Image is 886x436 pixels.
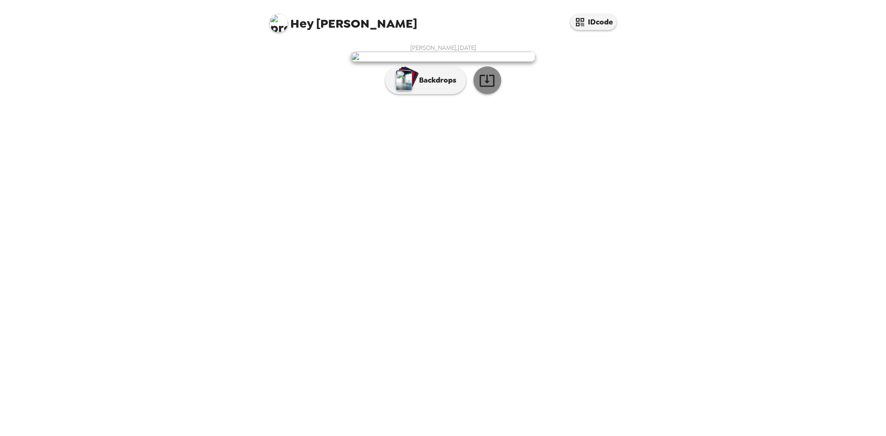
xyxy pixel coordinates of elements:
[414,75,456,86] p: Backdrops
[385,66,466,94] button: Backdrops
[410,44,476,52] span: [PERSON_NAME] , [DATE]
[351,52,535,62] img: user
[290,15,313,32] span: Hey
[570,14,617,30] button: IDcode
[269,14,288,32] img: profile pic
[269,9,417,30] span: [PERSON_NAME]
